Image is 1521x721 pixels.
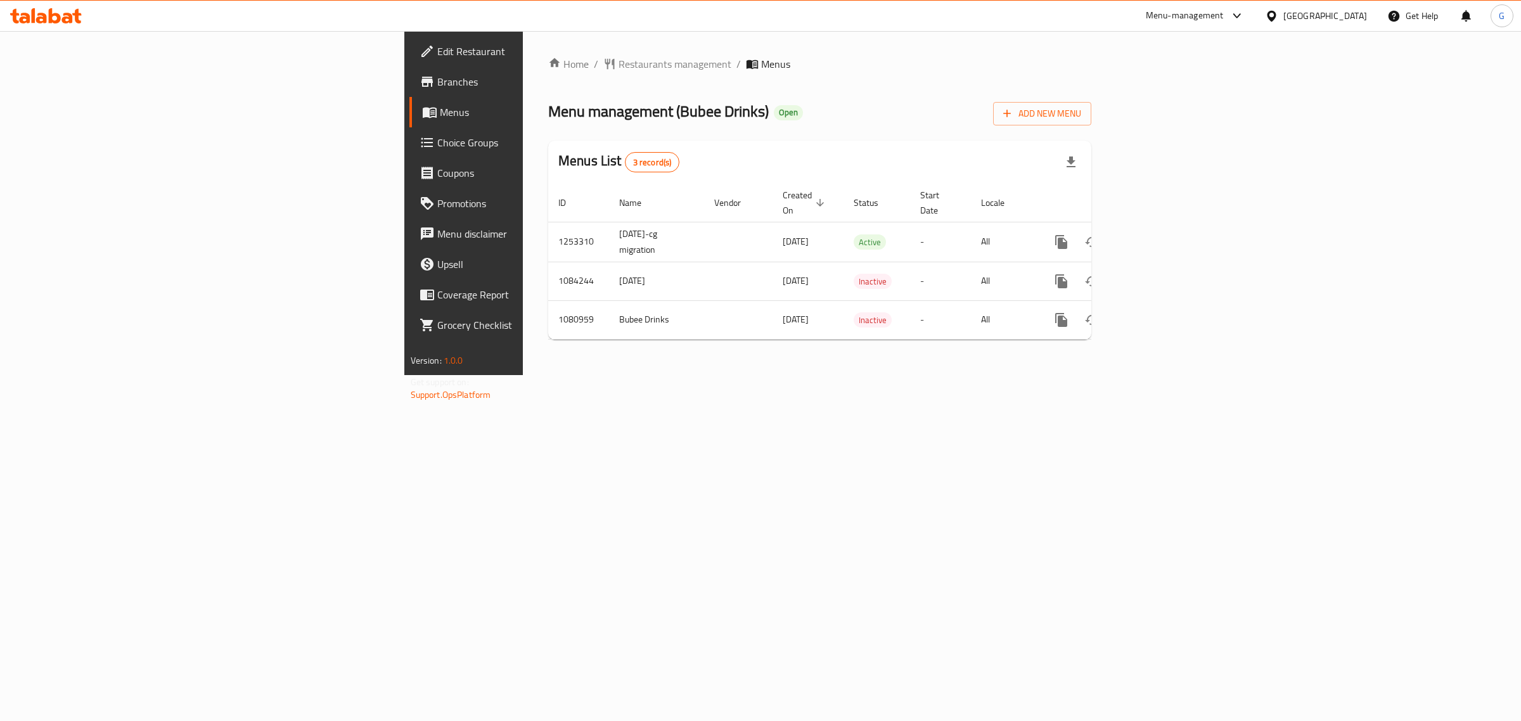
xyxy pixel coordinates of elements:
[971,262,1036,300] td: All
[437,135,648,150] span: Choice Groups
[736,56,741,72] li: /
[920,188,956,218] span: Start Date
[1146,8,1224,23] div: Menu-management
[437,196,648,211] span: Promotions
[409,127,658,158] a: Choice Groups
[783,188,828,218] span: Created On
[619,56,731,72] span: Restaurants management
[1077,266,1107,297] button: Change Status
[783,233,809,250] span: [DATE]
[440,105,648,120] span: Menus
[409,97,658,127] a: Menus
[783,272,809,289] span: [DATE]
[437,317,648,333] span: Grocery Checklist
[625,152,680,172] div: Total records count
[1003,106,1081,122] span: Add New Menu
[444,352,463,369] span: 1.0.0
[971,222,1036,262] td: All
[558,195,582,210] span: ID
[1046,266,1077,297] button: more
[910,262,971,300] td: -
[409,158,658,188] a: Coupons
[774,107,803,118] span: Open
[971,300,1036,339] td: All
[437,226,648,241] span: Menu disclaimer
[409,36,658,67] a: Edit Restaurant
[1499,9,1505,23] span: G
[409,279,658,310] a: Coverage Report
[854,235,886,250] span: Active
[981,195,1021,210] span: Locale
[761,56,790,72] span: Menus
[558,151,679,172] h2: Menus List
[854,274,892,289] span: Inactive
[437,44,648,59] span: Edit Restaurant
[437,74,648,89] span: Branches
[783,311,809,328] span: [DATE]
[603,56,731,72] a: Restaurants management
[854,313,892,328] span: Inactive
[409,249,658,279] a: Upsell
[548,56,1091,72] nav: breadcrumb
[993,102,1091,125] button: Add New Menu
[437,165,648,181] span: Coupons
[714,195,757,210] span: Vendor
[1046,227,1077,257] button: more
[411,374,469,390] span: Get support on:
[437,257,648,272] span: Upsell
[548,97,769,125] span: Menu management ( Bubee Drinks )
[409,219,658,249] a: Menu disclaimer
[1077,227,1107,257] button: Change Status
[910,222,971,262] td: -
[774,105,803,120] div: Open
[1036,184,1178,222] th: Actions
[619,195,658,210] span: Name
[854,312,892,328] div: Inactive
[854,195,895,210] span: Status
[409,67,658,97] a: Branches
[1077,305,1107,335] button: Change Status
[411,352,442,369] span: Version:
[411,386,491,403] a: Support.OpsPlatform
[1046,305,1077,335] button: more
[409,310,658,340] a: Grocery Checklist
[910,300,971,339] td: -
[1056,147,1086,177] div: Export file
[548,184,1178,340] table: enhanced table
[1283,9,1367,23] div: [GEOGRAPHIC_DATA]
[854,234,886,250] div: Active
[409,188,658,219] a: Promotions
[626,156,679,169] span: 3 record(s)
[437,287,648,302] span: Coverage Report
